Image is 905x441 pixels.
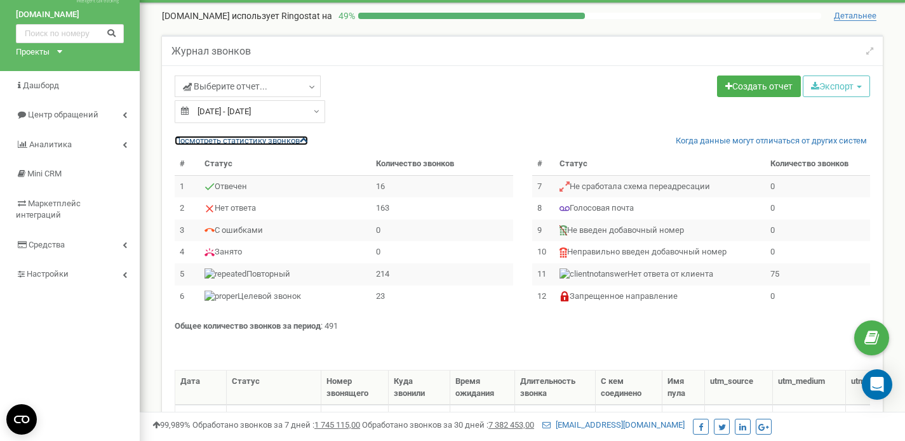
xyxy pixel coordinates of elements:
[27,269,69,279] span: Настройки
[532,286,555,308] td: 12
[28,110,98,119] span: Центр обращений
[371,153,513,175] th: Количество звонков
[532,153,555,175] th: #
[450,405,515,439] td: 00:28
[175,175,199,197] td: 1
[16,9,124,21] a: [DOMAIN_NAME]
[204,204,215,214] img: Нет ответа
[515,405,596,439] td: 00:00
[765,197,870,220] td: 0
[532,220,555,242] td: 9
[204,181,215,192] img: Отвечен
[199,286,371,308] td: Целевой звонок
[596,371,662,405] th: С кем соединено
[765,220,870,242] td: 0
[204,225,215,235] img: С ошибками
[199,241,371,263] td: Занято
[29,240,65,249] span: Средства
[765,241,870,263] td: 0
[171,46,251,57] h5: Журнал звонков
[16,199,81,220] span: Маркетплейс интеграций
[16,24,124,43] input: Поиск по номеру
[199,197,371,220] td: Нет ответа
[765,153,870,175] th: Количество звонков
[175,321,321,331] strong: Общее количество звонков за период
[321,371,389,405] th: Номер звонящего
[199,220,371,242] td: С ошибками
[560,204,570,214] img: Голосовая почта
[175,220,199,242] td: 3
[554,241,765,263] td: Неправильно введен добавочный номер
[23,81,59,90] span: Дашборд
[199,263,371,286] td: Повторный
[705,371,773,405] th: utm_source
[371,220,513,242] td: 0
[199,153,371,175] th: Статус
[371,241,513,263] td: 0
[162,10,332,22] p: [DOMAIN_NAME]
[314,420,360,430] u: 1 745 115,00
[554,197,765,220] td: Голосовая почта
[532,175,555,197] td: 7
[371,286,513,308] td: 23
[450,371,515,405] th: Время ожидания
[554,175,765,197] td: Не сработала схема переадресации
[16,46,50,58] div: Проекты
[560,181,570,192] img: Не сработала схема переадресации
[532,197,555,220] td: 8
[554,153,765,175] th: Статус
[204,291,238,303] img: Целевой звонок
[862,369,892,400] div: Open Intercom Messenger
[183,80,267,93] span: Выберите отчет...
[717,76,801,97] a: Создать отчет
[152,420,191,430] span: 99,989%
[554,220,765,242] td: Не введен добавочный номер
[765,286,870,308] td: 0
[175,136,308,145] a: Посмотреть cтатистику звонков
[560,268,627,280] img: Нет ответа от клиента
[204,247,215,258] img: Занято
[204,268,246,280] img: Повторный
[175,320,870,332] p: : 491
[29,140,72,149] span: Аналитика
[515,371,596,405] th: Длительность звонка
[532,241,555,263] td: 10
[560,291,570,301] img: Запрещенное направление
[371,263,513,286] td: 214
[554,263,765,286] td: Нет ответа от клиента
[560,247,567,258] img: Неправильно введен добавочный номер
[232,11,332,21] span: использует Ringostat на
[27,169,62,178] span: Mini CRM
[542,420,685,430] a: [EMAIL_ADDRESS][DOMAIN_NAME]
[332,10,358,22] p: 49 %
[175,197,199,220] td: 2
[532,263,555,286] td: 11
[227,371,321,405] th: Статус
[676,135,867,147] a: Когда данные могут отличаться от других систем
[765,175,870,197] td: 0
[175,263,199,286] td: 5
[199,175,371,197] td: Отвечен
[488,420,534,430] u: 7 382 453,00
[175,286,199,308] td: 6
[175,371,227,405] th: Дата
[371,175,513,197] td: 16
[6,404,37,435] button: Open CMP widget
[389,371,450,405] th: Куда звонили
[765,263,870,286] td: 75
[662,371,705,405] th: Имя пула
[192,420,360,430] span: Обработано звонков за 7 дней :
[560,225,567,235] img: Не введен добавочный номер
[175,241,199,263] td: 4
[834,11,876,21] span: Детальнее
[803,76,870,97] button: Экспорт
[175,76,321,97] a: Выберите отчет...
[554,286,765,308] td: Запрещенное направление
[773,371,846,405] th: utm_medium
[362,420,534,430] span: Обработано звонков за 30 дней :
[371,197,513,220] td: 163
[175,153,199,175] th: #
